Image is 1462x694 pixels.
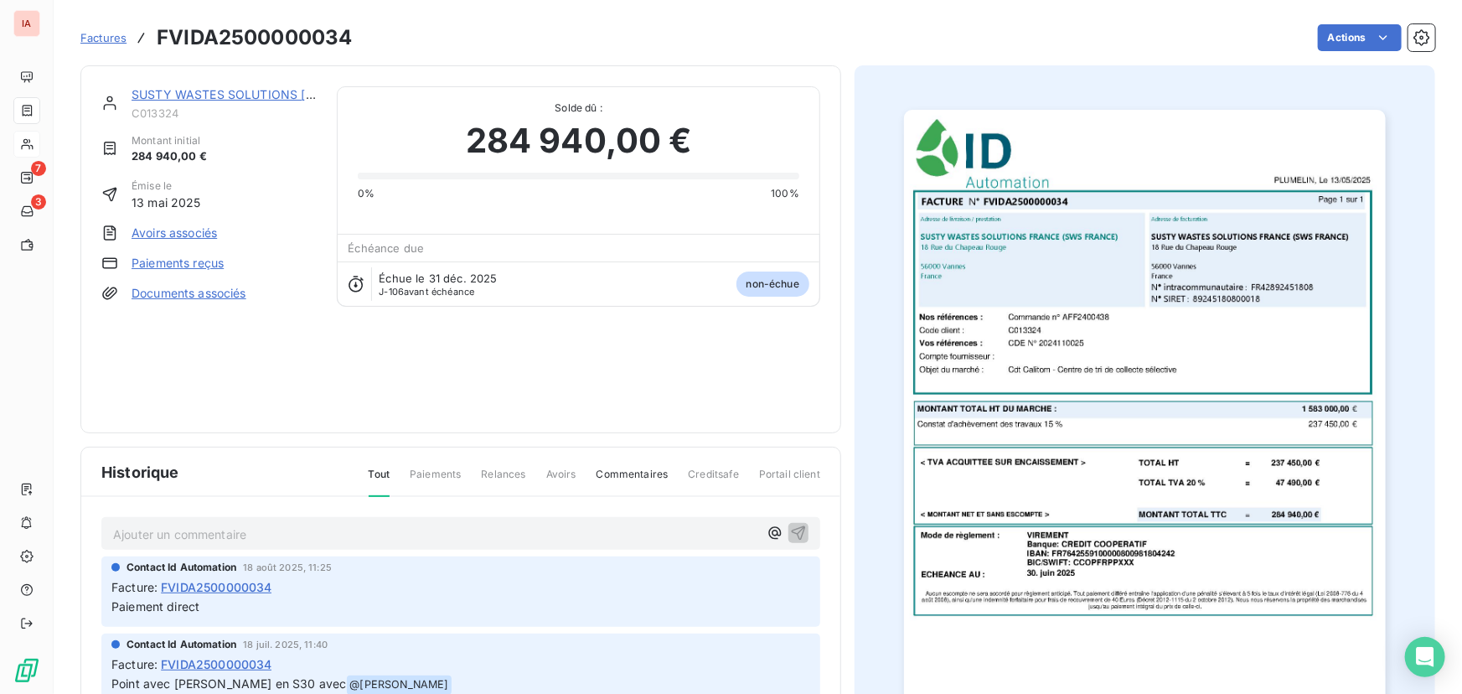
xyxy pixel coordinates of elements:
span: 18 août 2025, 11:25 [243,562,332,572]
span: Montant initial [132,133,207,148]
span: 18 juil. 2025, 11:40 [243,640,328,650]
span: non-échue [736,272,809,297]
span: FVIDA2500000034 [161,578,271,596]
a: Documents associés [132,285,246,302]
a: Factures [80,29,127,46]
span: Portail client [759,467,820,495]
span: Contact Id Automation [127,560,236,575]
a: Avoirs associés [132,225,217,241]
span: Point avec [PERSON_NAME] en S30 avec [111,676,346,691]
a: Paiements reçus [132,255,224,272]
span: Paiements [410,467,461,495]
h3: FVIDA2500000034 [157,23,352,53]
div: IA [13,10,40,37]
span: FVIDA2500000034 [161,655,271,673]
span: 284 940,00 € [466,116,692,166]
span: Commentaires [597,467,669,495]
span: Facture : [111,655,158,673]
a: SUSTY WASTES SOLUTIONS [GEOGRAPHIC_DATA] (SWS FRANCE) [132,87,514,101]
span: Relances [481,467,525,495]
span: Paiement direct [111,599,199,614]
span: Contact Id Automation [127,637,236,652]
span: J-106 [379,286,404,298]
span: Émise le [132,179,201,194]
span: C013324 [132,106,317,120]
span: avant échéance [379,287,474,297]
img: Logo LeanPay [13,657,40,684]
span: Avoirs [546,467,576,495]
span: 284 940,00 € [132,148,207,165]
span: Historique [101,461,179,484]
span: Échéance due [348,241,424,255]
span: 100% [771,186,799,201]
span: 13 mai 2025 [132,194,201,211]
span: Tout [369,467,390,497]
span: Solde dû : [358,101,799,116]
span: 3 [31,194,46,210]
span: 0% [358,186,375,201]
button: Actions [1318,24,1402,51]
span: Échue le 31 déc. 2025 [379,272,497,285]
span: 7 [31,161,46,176]
span: Facture : [111,578,158,596]
div: Open Intercom Messenger [1405,637,1445,677]
span: Factures [80,31,127,44]
span: Creditsafe [688,467,739,495]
